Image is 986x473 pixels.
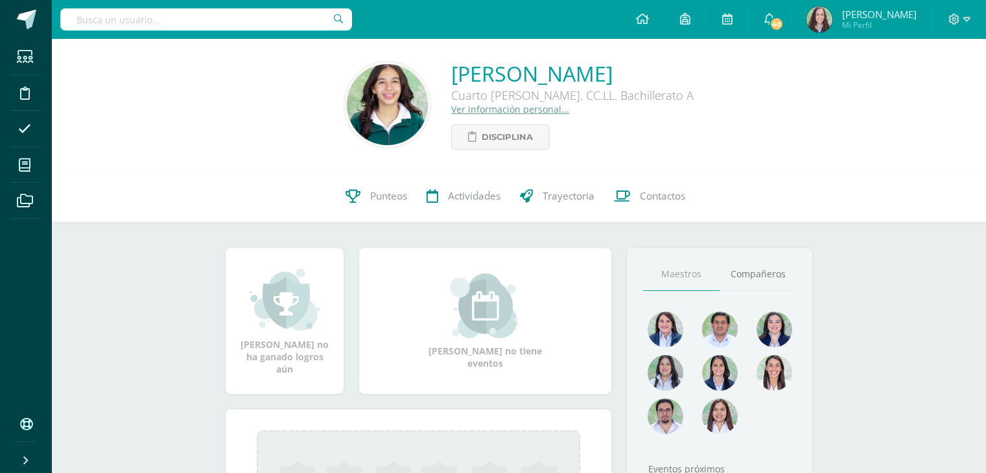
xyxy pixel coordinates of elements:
[648,312,683,347] img: 4477f7ca9110c21fc6bc39c35d56baaa.png
[448,189,500,203] span: Actividades
[702,312,738,347] img: 1e7bfa517bf798cc96a9d855bf172288.png
[451,87,694,103] div: Cuarto [PERSON_NAME]. CC.LL. Bachillerato A
[451,124,550,150] a: Disciplina
[370,189,407,203] span: Punteos
[720,258,796,291] a: Compañeros
[702,398,738,434] img: 1be4a43e63524e8157c558615cd4c825.png
[648,398,683,434] img: d7e1be39c7a5a7a89cfb5608a6c66141.png
[450,273,521,338] img: event_small.png
[336,170,417,222] a: Punteos
[702,355,738,391] img: d4e0c534ae446c0d00535d3bb96704e9.png
[417,170,510,222] a: Actividades
[604,170,695,222] a: Contactos
[250,267,320,332] img: achievement_small.png
[451,60,694,87] a: [PERSON_NAME]
[482,125,533,149] span: Disciplina
[60,8,352,30] input: Busca un usuario...
[543,189,594,203] span: Trayectoria
[510,170,604,222] a: Trayectoria
[640,189,685,203] span: Contactos
[769,17,784,31] span: 40
[842,19,917,30] span: Mi Perfil
[347,64,428,145] img: 334a640cb16d69cfd2cfed32b72a8efa.png
[239,267,331,375] div: [PERSON_NAME] no ha ganado logros aún
[643,258,720,291] a: Maestros
[806,6,832,32] img: 3752133d52f33eb8572d150d85f25ab5.png
[757,355,792,391] img: 38d188cc98c34aa903096de2d1c9671e.png
[757,312,792,347] img: 468d0cd9ecfcbce804e3ccd48d13f1ad.png
[648,355,683,391] img: 1934cc27df4ca65fd091d7882280e9dd.png
[451,103,569,115] a: Ver información personal...
[842,8,917,21] span: [PERSON_NAME]
[421,273,550,369] div: [PERSON_NAME] no tiene eventos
